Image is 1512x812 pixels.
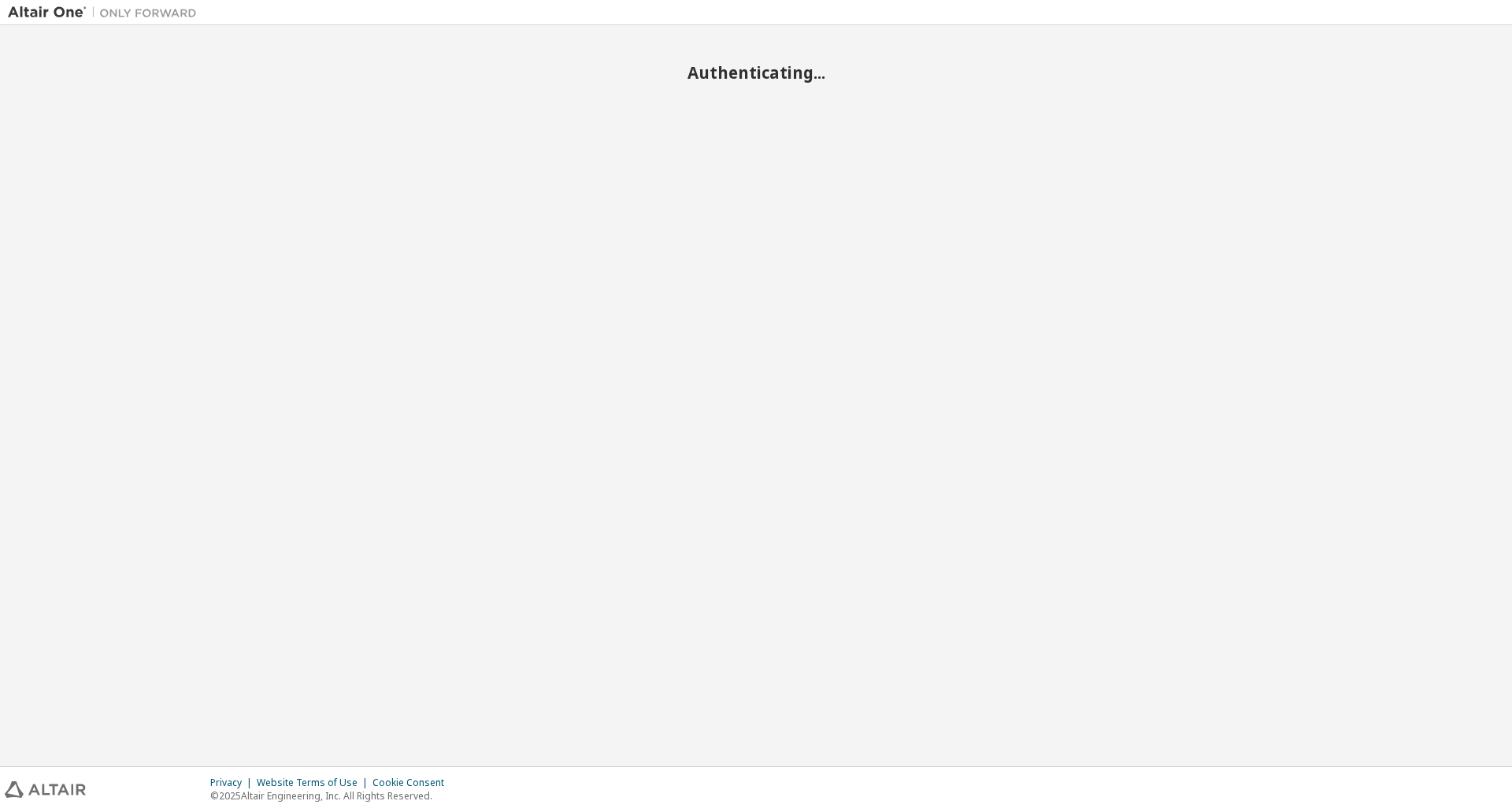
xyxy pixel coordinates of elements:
[8,62,1504,83] h2: Authenticating...
[210,777,257,789] div: Privacy
[372,777,454,789] div: Cookie Consent
[257,777,372,789] div: Website Terms of Use
[5,781,86,798] img: altair_logo.svg
[210,789,454,803] p: © 2025 Altair Engineering, Inc. All Rights Reserved.
[8,5,205,20] img: Altair One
